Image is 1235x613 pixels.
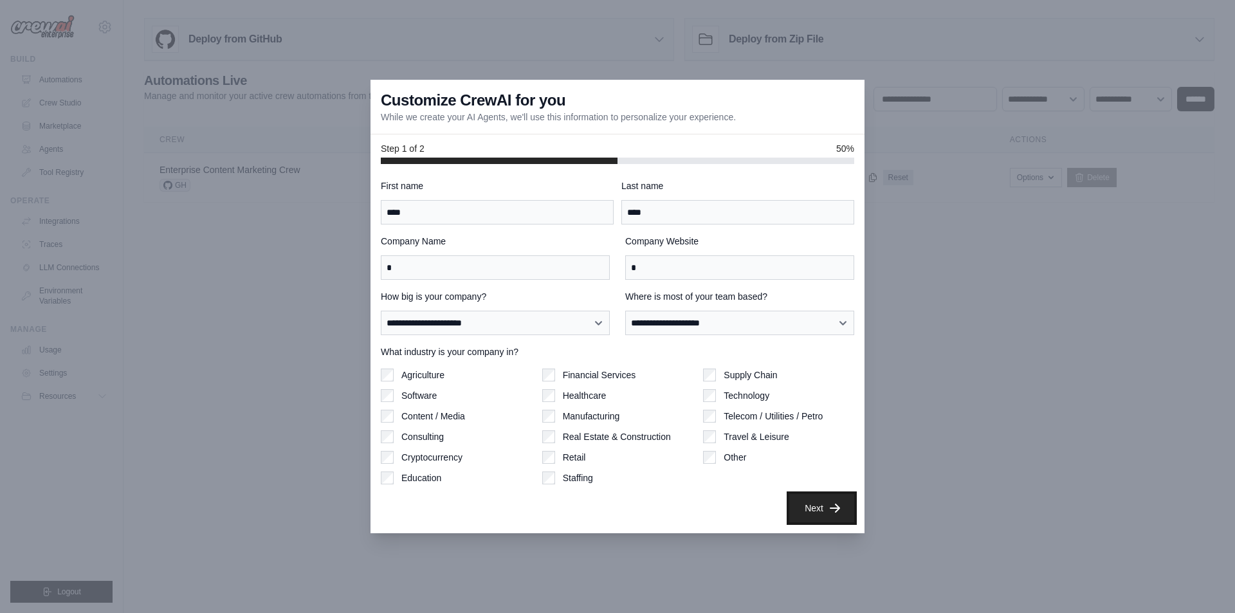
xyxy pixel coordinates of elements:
label: Company Website [625,235,854,248]
label: Last name [621,179,854,192]
button: Next [789,494,854,522]
label: Agriculture [401,369,444,381]
label: Software [401,389,437,402]
label: Financial Services [563,369,636,381]
label: Education [401,471,441,484]
label: Retail [563,451,586,464]
label: What industry is your company in? [381,345,854,358]
p: While we create your AI Agents, we'll use this information to personalize your experience. [381,111,736,124]
label: Telecom / Utilities / Petro [724,410,823,423]
label: Healthcare [563,389,607,402]
label: How big is your company? [381,290,610,303]
label: Where is most of your team based? [625,290,854,303]
iframe: Chat Widget [1171,551,1235,613]
label: Manufacturing [563,410,620,423]
span: 50% [836,142,854,155]
label: Supply Chain [724,369,777,381]
label: Company Name [381,235,610,248]
label: First name [381,179,614,192]
label: Staffing [563,471,593,484]
label: Technology [724,389,769,402]
label: Content / Media [401,410,465,423]
span: Step 1 of 2 [381,142,425,155]
h3: Customize CrewAI for you [381,90,565,111]
label: Other [724,451,746,464]
div: 聊天小组件 [1171,551,1235,613]
label: Cryptocurrency [401,451,462,464]
label: Consulting [401,430,444,443]
label: Real Estate & Construction [563,430,671,443]
label: Travel & Leisure [724,430,789,443]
